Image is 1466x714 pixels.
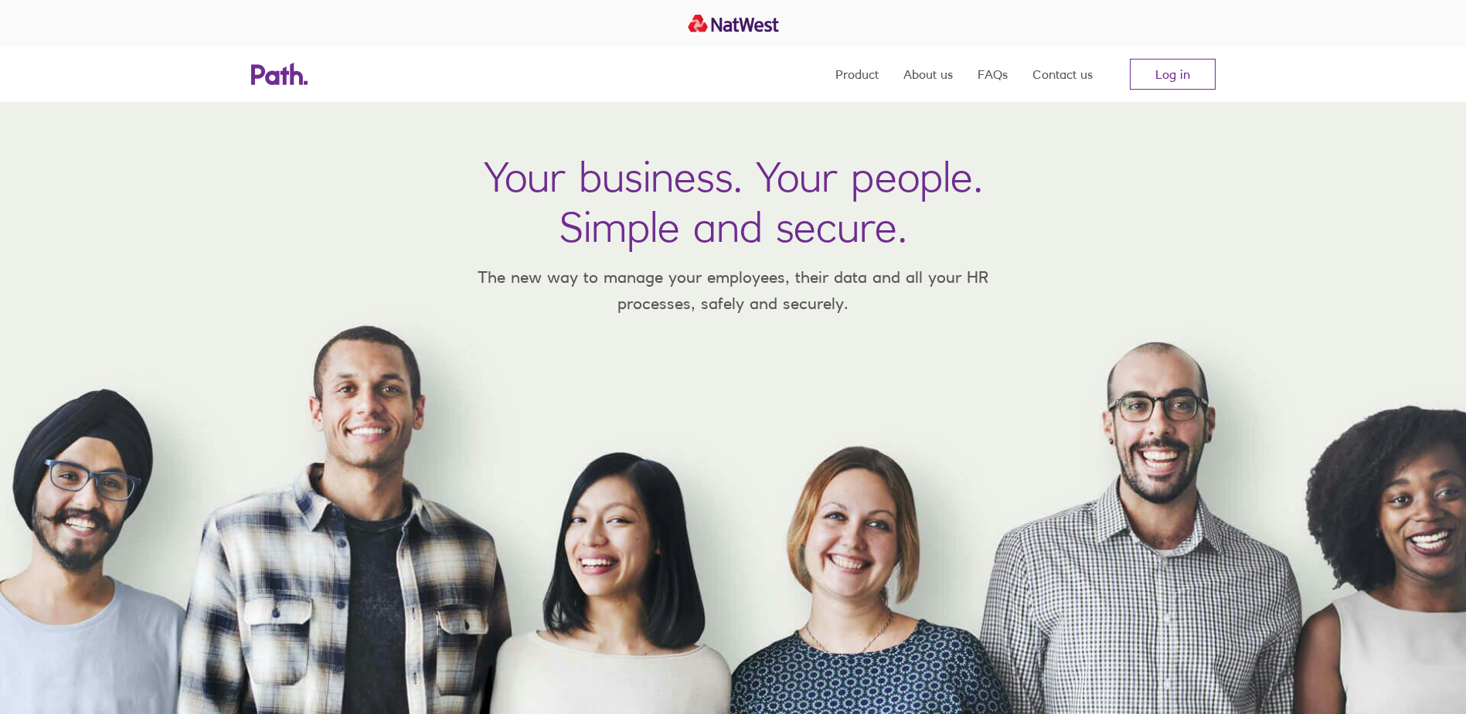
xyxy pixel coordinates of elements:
[484,151,983,252] h1: Your business. Your people. Simple and secure.
[1032,46,1093,102] a: Contact us
[1130,59,1216,90] a: Log in
[455,264,1012,316] p: The new way to manage your employees, their data and all your HR processes, safely and securely.
[978,46,1008,102] a: FAQs
[835,46,879,102] a: Product
[903,46,953,102] a: About us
